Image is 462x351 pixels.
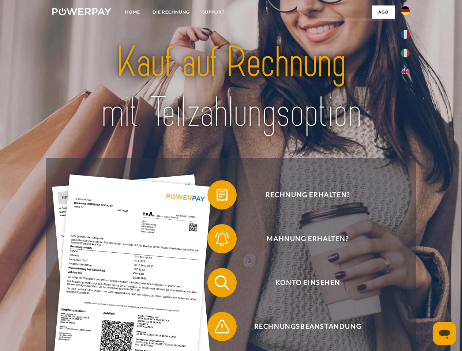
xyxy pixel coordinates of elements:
[433,322,456,345] iframe: Schaltfläche zum Öffnen des Messaging-Fensters
[401,6,410,15] img: de
[207,180,398,210] button: Rechnung erhalten?
[207,268,398,297] button: Konto einsehen
[213,186,231,204] img: qb_bill.svg
[213,230,231,248] img: qb_bell.svg
[401,30,410,39] img: fr
[207,312,398,341] button: Rechnungsbeanstandung
[218,180,397,210] span: Rechnung erhalten?
[52,8,111,15] img: logo-powerpay-white.svg
[372,5,395,19] a: agb
[207,224,398,253] button: Mahnung erhalten?
[146,5,196,19] a: DIE RECHNUNG
[196,5,231,19] a: SUPPORT
[213,317,231,336] img: qb_warning.svg
[218,268,397,297] span: Konto einsehen
[213,273,231,292] img: qb_search.svg
[401,49,410,57] img: it
[70,35,392,140] img: title-powerpay_de.svg
[296,18,395,31] a: AGB (Kauf auf Rechnung)
[218,312,397,341] span: Rechnungsbeanstandung
[401,68,410,76] img: en
[218,224,397,253] span: Mahnung erhalten?
[119,5,146,19] a: Home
